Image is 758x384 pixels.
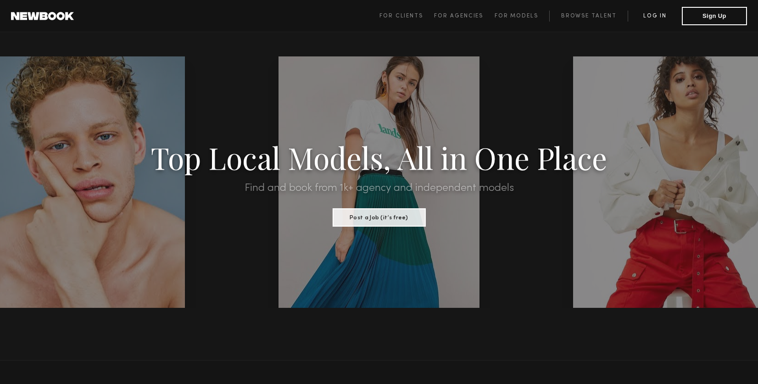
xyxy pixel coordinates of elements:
a: Post a Job (it’s free) [333,211,426,222]
button: Sign Up [682,7,747,25]
a: For Agencies [434,11,494,22]
h1: Top Local Models, All in One Place [57,143,701,172]
button: Post a Job (it’s free) [333,208,426,227]
a: Browse Talent [549,11,628,22]
h2: Find and book from 1k+ agency and independent models [57,183,701,194]
a: For Clients [379,11,434,22]
span: For Clients [379,13,423,19]
span: For Agencies [434,13,483,19]
a: For Models [495,11,550,22]
a: Log in [628,11,682,22]
span: For Models [495,13,538,19]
